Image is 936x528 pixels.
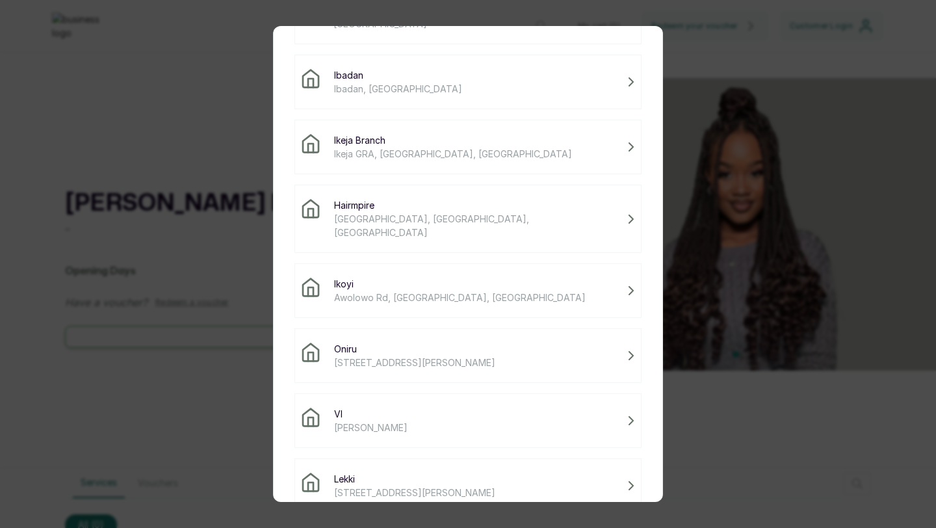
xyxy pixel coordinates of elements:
[334,68,462,82] span: Ibadan
[334,133,572,147] span: Ikeja Branch
[334,291,586,304] span: Awolowo Rd, [GEOGRAPHIC_DATA], [GEOGRAPHIC_DATA]
[334,486,495,499] span: [STREET_ADDRESS][PERSON_NAME]
[334,342,495,356] span: Oniru
[334,198,622,212] span: Hairmpire
[334,356,495,369] span: [STREET_ADDRESS][PERSON_NAME]
[334,407,408,421] span: VI
[334,147,572,161] span: Ikeja GRA, [GEOGRAPHIC_DATA], [GEOGRAPHIC_DATA]
[334,421,408,434] span: [PERSON_NAME]
[334,212,622,239] span: [GEOGRAPHIC_DATA], [GEOGRAPHIC_DATA], [GEOGRAPHIC_DATA]
[334,472,495,486] span: Lekki
[334,277,586,291] span: Ikoyi
[334,82,462,96] span: Ibadan, [GEOGRAPHIC_DATA]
